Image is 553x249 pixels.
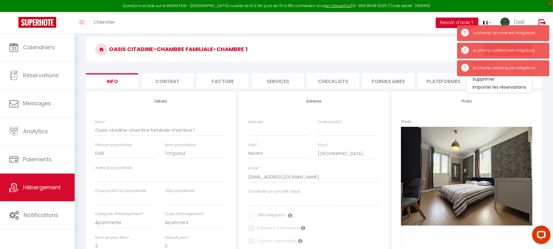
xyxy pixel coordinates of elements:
label: Code postal [318,119,342,125]
span: Analytics [23,127,48,135]
h4: Adresse [248,99,380,103]
label: Type d'hébergement [165,211,205,217]
label: Adresse [248,119,265,125]
span: Messages [23,99,51,107]
label: Default pers. [165,235,190,241]
li: Formulaires [362,73,415,88]
a: Supprimer [466,75,532,83]
div: Le champ zip code est obligatoire. [473,30,543,36]
label: Code postal du propriétaire [95,188,146,194]
h4: Photo [401,99,532,103]
iframe: LiveChat chat widget [527,223,553,249]
label: Nom [95,119,106,125]
a: ... Delil [496,12,532,34]
li: Services [252,73,304,88]
label: Pays [318,142,329,148]
li: Contrat [141,73,193,88]
label: Paiement automatique [254,225,300,232]
label: Photo [401,119,412,125]
span: Calendriers [23,43,55,51]
label: Caution automatique [254,238,297,245]
img: logout [539,19,546,26]
a: en cliquant ici [325,3,351,8]
span: Réservations [23,71,59,79]
label: Connecter un compte Stripe [248,189,300,195]
span: Notifications [24,211,58,219]
label: Nom de pers MAX [95,235,129,241]
label: Adresse propriétaire [95,165,132,171]
a: Importer les réservations [466,83,532,91]
label: Ville [248,142,257,148]
li: Info [86,73,138,88]
span: Paiements [23,155,52,163]
button: Besoin d'aide ? [436,18,478,28]
a: Chercher [89,12,119,34]
label: Ville propriétaire [165,188,195,194]
span: Chercher [94,19,115,25]
img: ... [500,18,510,27]
img: Super Booking [18,17,56,28]
li: Plateformes [418,73,470,88]
h3: Oasis citadine-chambre familiale-chambre 1 [86,37,542,62]
div: Le champ address est obligatoire. [473,48,543,54]
h4: Détails [95,99,227,103]
span: Delil [514,18,524,26]
label: Catégorie d'hébergement [95,211,144,217]
button: Supprimer [452,172,481,181]
li: Checklists [307,73,359,88]
span: Hébergement [23,183,61,191]
label: Nom propriétaire [165,142,196,148]
div: Le champ cleaning est obligatoire. [473,65,543,71]
label: Email [248,166,260,171]
li: Facture [197,73,249,88]
label: Prénom propriétaire [95,142,132,148]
